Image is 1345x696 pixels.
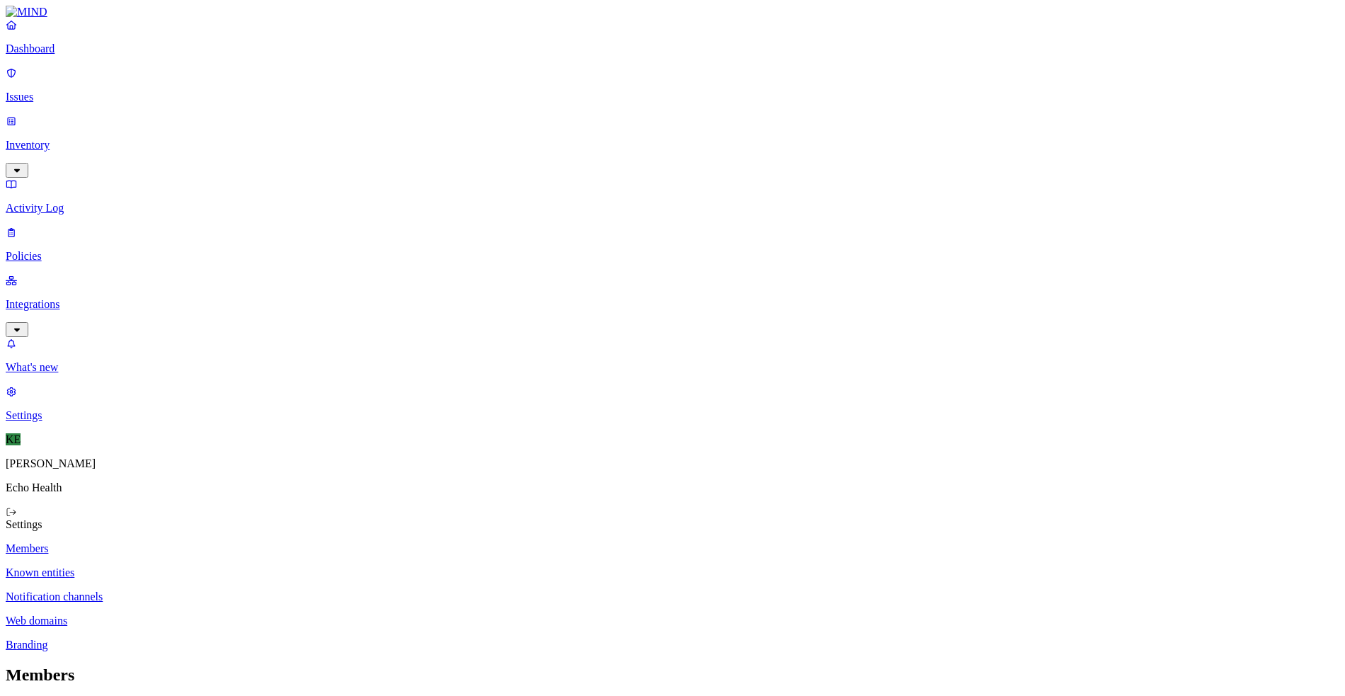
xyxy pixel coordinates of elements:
p: Activity Log [6,202,1339,215]
a: Inventory [6,115,1339,176]
a: Policies [6,226,1339,263]
a: Members [6,542,1339,555]
a: Known entities [6,566,1339,579]
div: Settings [6,518,1339,531]
a: Issues [6,67,1339,103]
h2: Members [6,666,1339,685]
a: What's new [6,337,1339,374]
span: KE [6,433,21,445]
p: Settings [6,409,1339,422]
a: Activity Log [6,178,1339,215]
p: What's new [6,361,1339,374]
p: Echo Health [6,481,1339,494]
a: Dashboard [6,18,1339,55]
a: Settings [6,385,1339,422]
p: [PERSON_NAME] [6,457,1339,470]
p: Dashboard [6,42,1339,55]
a: Branding [6,639,1339,651]
p: Integrations [6,298,1339,311]
p: Inventory [6,139,1339,152]
a: Web domains [6,615,1339,627]
a: MIND [6,6,1339,18]
a: Integrations [6,274,1339,335]
img: MIND [6,6,47,18]
a: Notification channels [6,591,1339,603]
p: Issues [6,91,1339,103]
p: Policies [6,250,1339,263]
